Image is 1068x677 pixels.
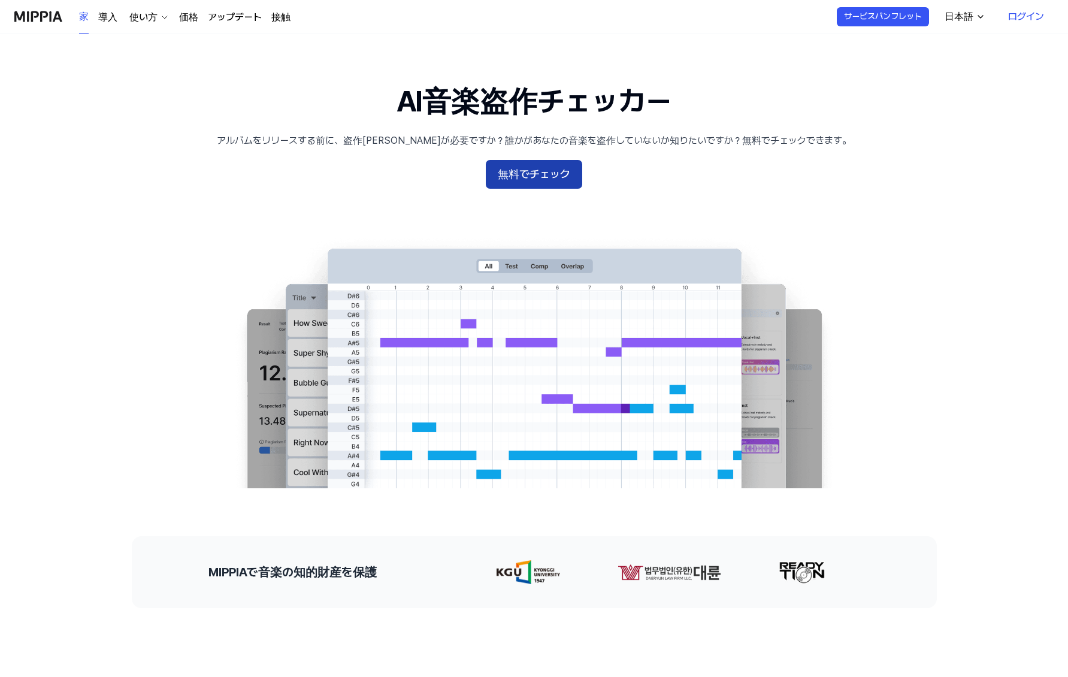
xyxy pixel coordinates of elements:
img: パートナーロゴ1 [607,560,710,584]
button: サービスパンフレット [837,7,929,26]
a: 家 [79,1,89,34]
img: パートナーロゴ0 [486,560,550,584]
font: 導入 [98,11,117,23]
div: 日本語 [942,10,976,24]
a: 価格 [179,10,198,25]
font: MIPPIAで音楽の知的財産を保護 [208,565,377,579]
font: アップデート [208,11,262,23]
button: 使い方 [127,10,170,25]
font: 無料でチェック [498,168,570,180]
font: アルバムをリリースする前に、盗作[PERSON_NAME]が必要ですか？誰かがあなたの音楽を盗作していないか知りたいですか？無料でチェックできます。 [217,135,851,146]
a: アップデート [208,10,262,25]
font: 使い方 [129,11,158,23]
a: 接触 [271,10,291,25]
font: AI音楽盗作チェッカー [397,84,672,119]
font: 接触 [271,11,291,23]
font: ログイン [1008,11,1044,22]
button: 日本語 [935,5,993,29]
font: 家 [79,11,89,22]
img: メイン画像 [223,237,846,488]
img: パートナーロゴ2 [768,560,815,584]
a: 導入 [98,10,117,25]
button: 無料でチェック [486,160,582,189]
font: 価格 [179,11,198,23]
font: サービスパンフレット [844,11,922,21]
